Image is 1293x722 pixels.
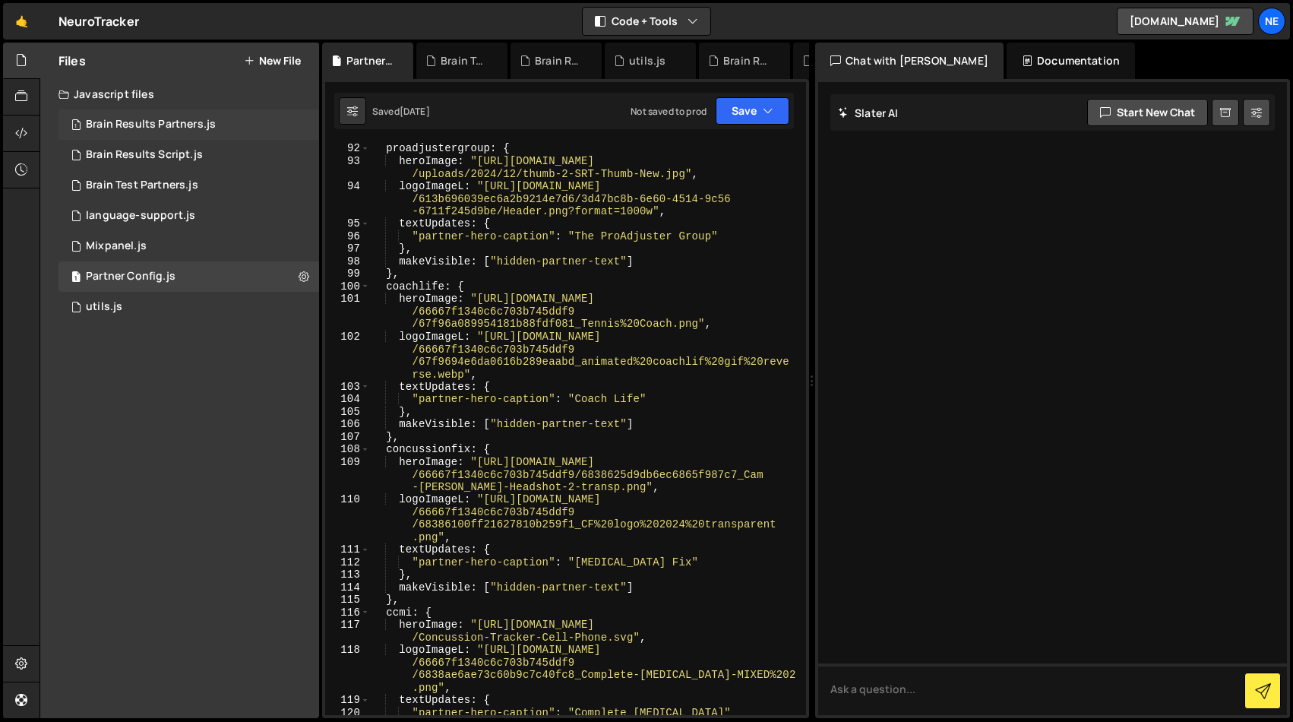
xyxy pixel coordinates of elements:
[325,406,370,419] div: 105
[325,331,370,381] div: 102
[838,106,899,120] h2: Slater AI
[3,3,40,40] a: 🤙
[325,606,370,619] div: 116
[631,105,707,118] div: Not saved to prod
[535,53,583,68] div: Brain Results Partners.js
[325,493,370,543] div: 110
[40,79,319,109] div: Javascript files
[58,292,319,322] div: 10193/22976.js
[86,270,175,283] div: Partner Config.js
[58,170,319,201] div: 10193/29054.js
[372,105,430,118] div: Saved
[86,300,122,314] div: utils.js
[325,381,370,394] div: 103
[583,8,710,35] button: Code + Tools
[1007,43,1135,79] div: Documentation
[58,201,319,231] div: 10193/29405.js
[58,12,139,30] div: NeuroTracker
[325,142,370,155] div: 92
[58,140,319,170] div: 10193/22950.js
[1117,8,1253,35] a: [DOMAIN_NAME]
[325,230,370,243] div: 96
[723,53,772,68] div: Brain Results Script.js
[325,707,370,720] div: 120
[325,694,370,707] div: 119
[325,255,370,268] div: 98
[58,231,319,261] div: 10193/36817.js
[325,443,370,456] div: 108
[325,581,370,594] div: 114
[325,456,370,494] div: 109
[325,155,370,180] div: 93
[325,644,370,694] div: 118
[346,53,395,68] div: Partner Config.js
[71,272,81,284] span: 1
[325,242,370,255] div: 97
[325,418,370,431] div: 106
[325,393,370,406] div: 104
[58,52,86,69] h2: Files
[86,209,195,223] div: language-support.js
[86,148,203,162] div: Brain Results Script.js
[325,293,370,331] div: 101
[58,109,319,140] div: 10193/42700.js
[325,556,370,569] div: 112
[400,105,430,118] div: [DATE]
[58,261,319,292] div: 10193/44615.js
[325,217,370,230] div: 95
[244,55,301,67] button: New File
[1087,99,1208,126] button: Start new chat
[325,431,370,444] div: 107
[325,280,370,293] div: 100
[86,118,216,131] div: Brain Results Partners.js
[325,543,370,556] div: 111
[1258,8,1285,35] a: Ne
[86,239,147,253] div: Mixpanel.js
[441,53,489,68] div: Brain Test Partners.js
[716,97,789,125] button: Save
[86,179,198,192] div: Brain Test Partners.js
[325,180,370,218] div: 94
[325,619,370,644] div: 117
[629,53,665,68] div: utils.js
[325,568,370,581] div: 113
[71,120,81,132] span: 1
[325,268,370,280] div: 99
[325,594,370,606] div: 115
[815,43,1004,79] div: Chat with [PERSON_NAME]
